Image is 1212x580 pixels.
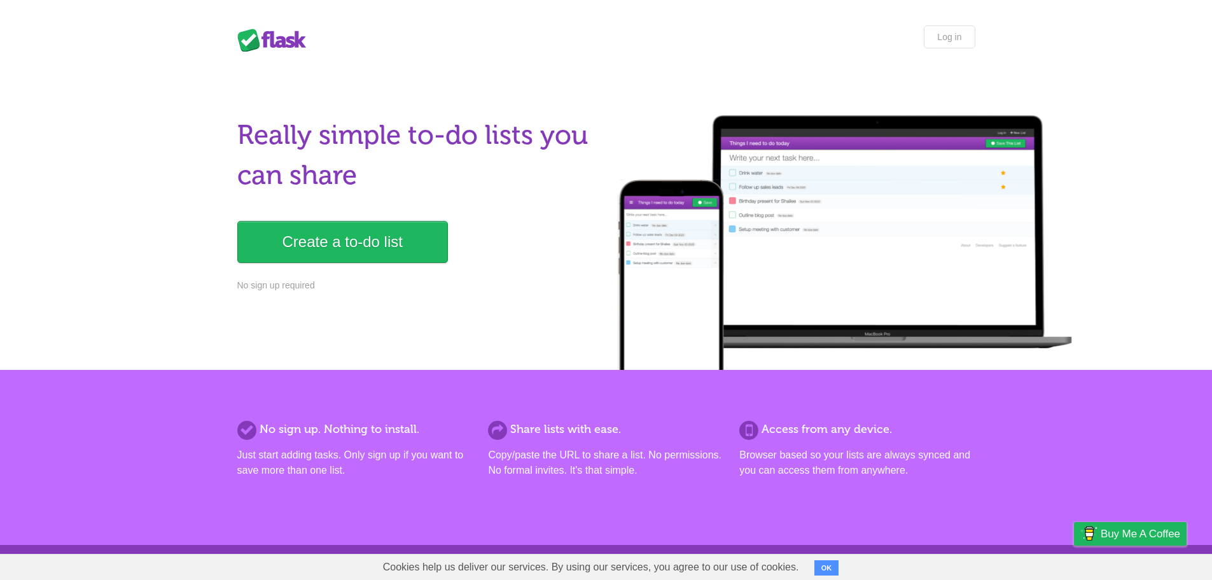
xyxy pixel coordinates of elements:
p: Browser based so your lists are always synced and you can access them from anywhere. [739,448,975,478]
p: Just start adding tasks. Only sign up if you want to save more than one list. [237,448,473,478]
span: Buy me a coffee [1101,523,1180,545]
img: Buy me a coffee [1080,523,1097,544]
h1: Really simple to-do lists you can share [237,115,599,195]
span: Cookies help us deliver our services. By using our services, you agree to our use of cookies. [370,555,812,580]
h2: Access from any device. [739,421,975,438]
button: OK [814,560,839,576]
p: No sign up required [237,279,599,292]
a: Buy me a coffee [1074,522,1187,546]
h2: Share lists with ease. [488,421,723,438]
p: Copy/paste the URL to share a list. No permissions. No formal invites. It's that simple. [488,448,723,478]
h2: No sign up. Nothing to install. [237,421,473,438]
div: Flask Lists [237,29,314,52]
a: Log in [924,25,975,48]
a: Create a to-do list [237,221,448,263]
